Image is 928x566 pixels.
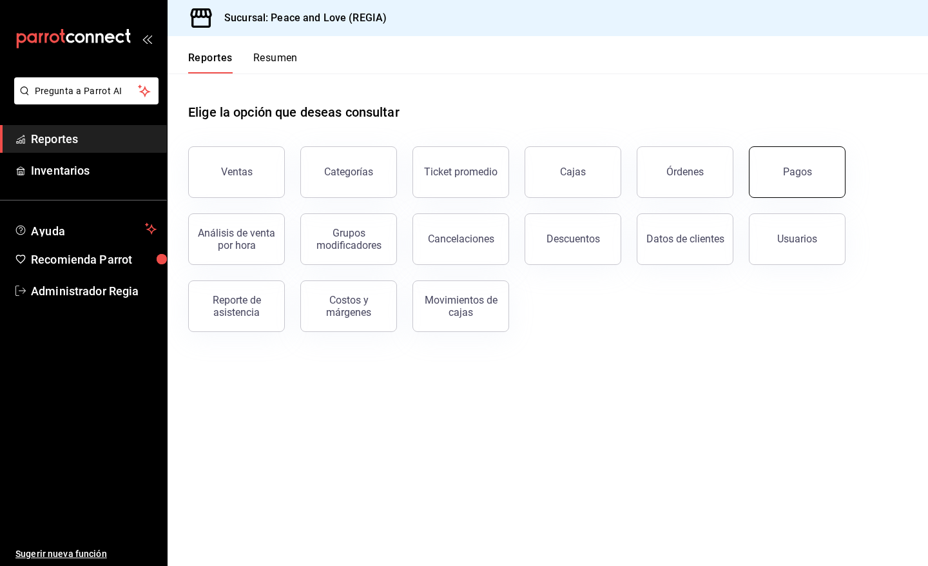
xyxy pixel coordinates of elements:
div: Usuarios [777,233,817,245]
button: Usuarios [749,213,846,265]
button: Resumen [253,52,298,73]
button: Reportes [188,52,233,73]
button: open_drawer_menu [142,34,152,44]
button: Reporte de asistencia [188,280,285,332]
div: Pagos [783,166,812,178]
span: Pregunta a Parrot AI [35,84,139,98]
button: Ticket promedio [412,146,509,198]
div: Categorías [324,166,373,178]
button: Descuentos [525,213,621,265]
a: Pregunta a Parrot AI [9,93,159,107]
button: Pregunta a Parrot AI [14,77,159,104]
div: Descuentos [546,233,600,245]
div: Reporte de asistencia [197,294,276,318]
div: navigation tabs [188,52,298,73]
div: Ventas [221,166,253,178]
div: Costos y márgenes [309,294,389,318]
span: Sugerir nueva función [15,547,157,561]
div: Grupos modificadores [309,227,389,251]
button: Movimientos de cajas [412,280,509,332]
h1: Elige la opción que deseas consultar [188,102,400,122]
h3: Sucursal: Peace and Love (REGIA) [214,10,387,26]
button: Cancelaciones [412,213,509,265]
button: Análisis de venta por hora [188,213,285,265]
button: Órdenes [637,146,733,198]
a: Cajas [525,146,621,198]
button: Datos de clientes [637,213,733,265]
div: Movimientos de cajas [421,294,501,318]
div: Datos de clientes [646,233,724,245]
button: Categorías [300,146,397,198]
button: Ventas [188,146,285,198]
span: Ayuda [31,221,140,237]
button: Costos y márgenes [300,280,397,332]
button: Pagos [749,146,846,198]
button: Grupos modificadores [300,213,397,265]
span: Reportes [31,130,157,148]
div: Órdenes [666,166,704,178]
span: Administrador Regia [31,282,157,300]
div: Ticket promedio [424,166,498,178]
div: Cajas [560,164,586,180]
div: Cancelaciones [428,233,494,245]
span: Inventarios [31,162,157,179]
div: Análisis de venta por hora [197,227,276,251]
span: Recomienda Parrot [31,251,157,268]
